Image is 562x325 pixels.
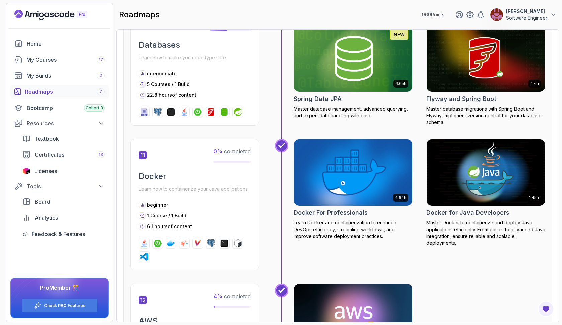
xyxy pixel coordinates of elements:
[21,299,98,312] button: Check PRO Features
[139,171,251,182] h2: Docker
[426,139,545,246] a: Docker for Java Developers card1.45hDocker for Java DevelopersMaster Docker to containerize and d...
[35,214,58,222] span: Analytics
[294,25,412,92] img: Spring Data JPA card
[490,8,557,21] button: user profile image[PERSON_NAME]Software Engineer
[99,73,102,78] span: 2
[529,195,539,200] p: 1.45h
[426,25,545,126] a: Flyway and Spring Boot card47mFlyway and Spring BootMaster database migrations with Spring Boot a...
[422,11,444,18] p: 960 Points
[10,117,109,129] button: Resources
[294,208,368,217] h2: Docker For Professionals
[147,70,177,77] p: intermediate
[139,184,251,194] p: Learn how to containerize your Java applications
[490,8,503,21] img: user profile image
[427,139,545,206] img: Docker for Java Developers card
[22,168,30,174] img: jetbrains icon
[140,108,148,116] img: sql logo
[18,148,109,161] a: certificates
[294,25,413,119] a: Spring Data JPA card6.65hNEWSpring Data JPAMaster database management, advanced querying, and exp...
[26,56,105,64] div: My Courses
[294,139,413,240] a: Docker For Professionals card4.64hDocker For ProfessionalsLearn Docker and containerization to en...
[426,94,496,104] h2: Flyway and Spring Boot
[154,108,162,116] img: postgres logo
[394,31,405,38] p: NEW
[180,239,188,247] img: jib logo
[234,108,242,116] img: spring logo
[10,85,109,99] a: roadmaps
[140,239,148,247] img: java logo
[194,239,202,247] img: maven logo
[139,53,251,62] p: Learn how to make you code type safe
[234,239,242,247] img: bash logo
[294,219,413,240] p: Learn Docker and containerization to enhance DevOps efficiency, streamline workflows, and improve...
[294,106,413,119] p: Master database management, advanced querying, and expert data handling with ease
[530,81,539,86] p: 47m
[34,167,57,175] span: Licenses
[214,293,223,300] span: 4 %
[172,81,190,87] span: / 1 Build
[27,104,105,112] div: Bootcamp
[220,108,228,116] img: spring-data-jpa logo
[291,138,415,207] img: Docker For Professionals card
[154,239,162,247] img: spring-boot logo
[18,132,109,145] a: textbook
[426,208,509,217] h2: Docker for Java Developers
[25,88,105,96] div: Roadmaps
[194,108,202,116] img: spring-boot logo
[44,303,85,308] a: Check PRO Features
[139,296,147,304] span: 12
[10,53,109,66] a: courses
[426,106,545,126] p: Master database migrations with Spring Boot and Flyway. Implement version control for your databa...
[395,195,406,200] p: 4.64h
[180,108,188,116] img: java logo
[35,198,50,206] span: Board
[147,223,192,230] p: 6.1 hours of content
[27,40,105,48] div: Home
[147,213,167,218] span: 1 Course
[506,8,547,15] p: [PERSON_NAME]
[86,105,103,111] span: Cohort 3
[10,180,109,192] button: Tools
[27,182,105,190] div: Tools
[506,15,547,21] p: Software Engineer
[167,239,175,247] img: docker logo
[207,239,215,247] img: postgres logo
[119,9,160,20] h2: roadmaps
[207,108,215,116] img: flyway logo
[213,148,223,155] span: 0 %
[168,213,186,218] span: / 1 Build
[294,94,342,104] h2: Spring Data JPA
[99,57,103,62] span: 17
[140,253,148,261] img: vscode logo
[213,148,251,155] span: completed
[220,239,228,247] img: terminal logo
[395,81,406,86] p: 6.65h
[18,164,109,178] a: licenses
[139,151,147,159] span: 11
[99,89,102,94] span: 7
[18,195,109,208] a: board
[34,135,59,143] span: Textbook
[147,81,170,87] span: 5 Courses
[18,211,109,224] a: analytics
[18,227,109,241] a: feedback
[427,25,545,92] img: Flyway and Spring Boot card
[27,119,105,127] div: Resources
[10,69,109,82] a: builds
[35,151,64,159] span: Certificates
[426,219,545,246] p: Master Docker to containerize and deploy Java applications efficiently. From basics to advanced J...
[26,72,105,80] div: My Builds
[147,92,196,99] p: 22.8 hours of content
[14,10,103,20] a: Landing page
[214,293,251,300] span: completed
[167,108,175,116] img: terminal logo
[10,37,109,50] a: home
[147,202,168,208] p: beginner
[99,152,103,157] span: 13
[139,40,251,50] h2: Databases
[32,230,85,238] span: Feedback & Features
[538,301,554,317] button: Open Feedback Button
[10,101,109,115] a: bootcamp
